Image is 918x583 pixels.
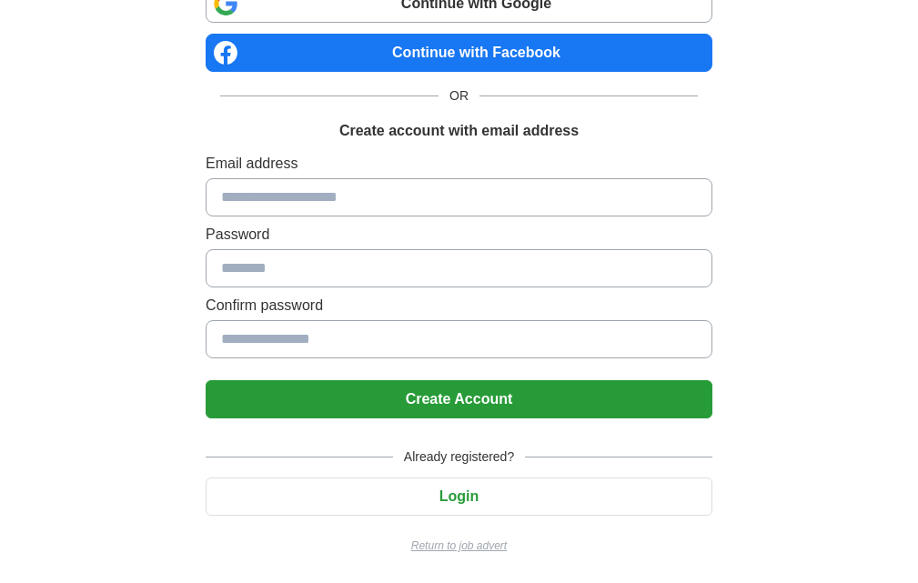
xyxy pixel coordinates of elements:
[206,488,712,504] a: Login
[206,153,712,175] label: Email address
[206,295,712,317] label: Confirm password
[393,447,525,467] span: Already registered?
[439,86,479,106] span: OR
[206,380,712,418] button: Create Account
[206,224,712,246] label: Password
[206,477,712,516] button: Login
[206,538,712,554] a: Return to job advert
[339,120,579,142] h1: Create account with email address
[206,34,712,72] a: Continue with Facebook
